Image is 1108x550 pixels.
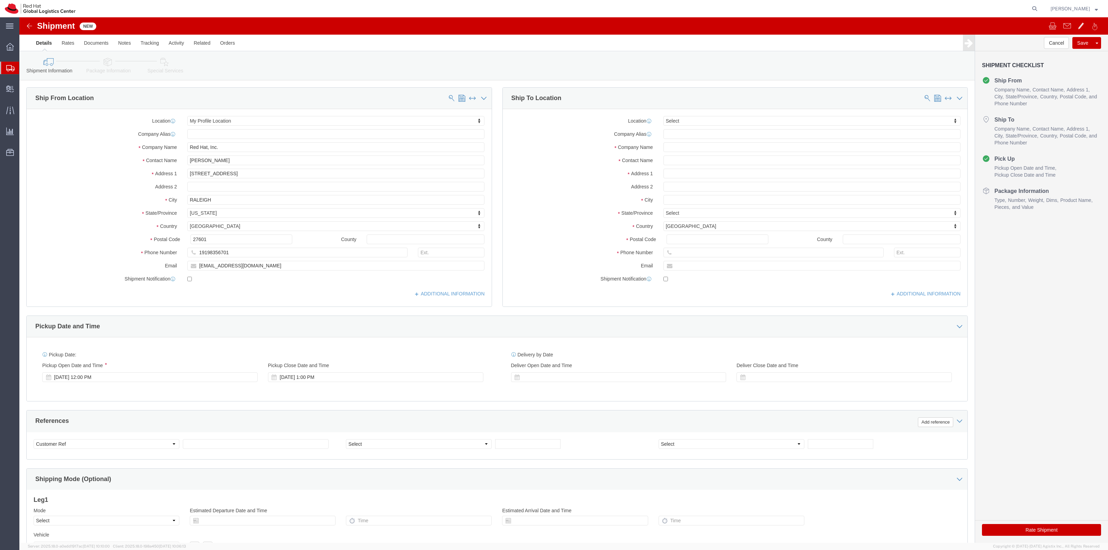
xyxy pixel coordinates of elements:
span: Copyright © [DATE]-[DATE] Agistix Inc., All Rights Reserved [993,543,1100,549]
span: [DATE] 10:10:00 [83,544,110,548]
button: [PERSON_NAME] [1050,5,1098,13]
iframe: FS Legacy Container [19,17,1108,543]
span: Robert Lomax [1051,5,1090,12]
span: Client: 2025.18.0-198a450 [113,544,186,548]
span: Server: 2025.18.0-a0edd1917ac [28,544,110,548]
img: logo [5,3,75,14]
span: [DATE] 10:06:13 [159,544,186,548]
